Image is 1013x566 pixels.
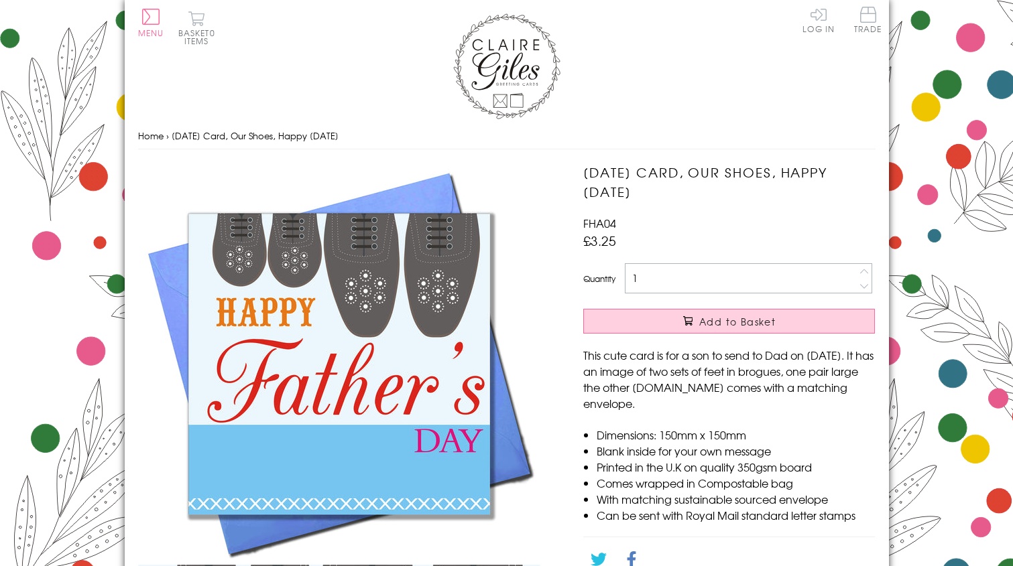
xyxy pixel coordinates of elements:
[138,27,164,39] span: Menu
[184,27,215,47] span: 0 items
[597,491,875,507] li: With matching sustainable sourced envelope
[597,459,875,475] li: Printed in the U.K on quality 350gsm board
[597,443,875,459] li: Blank inside for your own message
[854,7,882,33] span: Trade
[172,129,339,142] span: [DATE] Card, Our Shoes, Happy [DATE]
[597,475,875,491] li: Comes wrapped in Compostable bag
[583,273,615,285] label: Quantity
[138,123,876,150] nav: breadcrumbs
[802,7,835,33] a: Log In
[138,9,164,37] button: Menu
[597,507,875,523] li: Can be sent with Royal Mail standard letter stamps
[583,215,616,231] span: FHA04
[166,129,169,142] span: ›
[453,13,560,119] img: Claire Giles Greetings Cards
[138,129,164,142] a: Home
[597,427,875,443] li: Dimensions: 150mm x 150mm
[699,315,776,328] span: Add to Basket
[583,347,875,411] p: This cute card is for a son to send to Dad on [DATE]. It has an image of two sets of feet in brog...
[178,11,215,45] button: Basket0 items
[854,7,882,36] a: Trade
[583,163,875,202] h1: [DATE] Card, Our Shoes, Happy [DATE]
[583,231,616,250] span: £3.25
[138,163,540,565] img: Father's Day Card, Our Shoes, Happy Father's Day
[583,309,875,334] button: Add to Basket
